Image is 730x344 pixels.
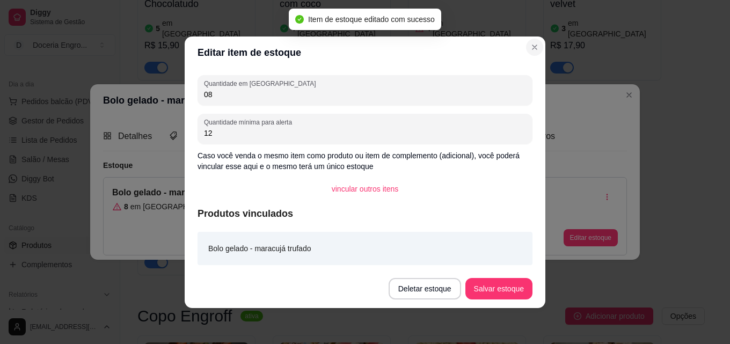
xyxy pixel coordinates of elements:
[198,206,532,221] article: Produtos vinculados
[389,278,461,299] button: Deletar estoque
[198,150,532,172] p: Caso você venda o mesmo item como produto ou item de complemento (adicional), você poderá vincula...
[526,39,543,56] button: Close
[204,79,319,88] label: Quantidade em [GEOGRAPHIC_DATA]
[465,278,532,299] button: Salvar estoque
[295,15,304,24] span: check-circle
[204,118,296,127] label: Quantidade mínima para alerta
[323,178,407,200] button: vincular outros itens
[204,128,526,138] input: Quantidade mínima para alerta
[308,15,435,24] span: Item de estoque editado com sucesso
[204,89,526,100] input: Quantidade em estoque
[208,243,311,254] article: Bolo gelado - maracujá trufado
[185,36,545,69] header: Editar item de estoque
